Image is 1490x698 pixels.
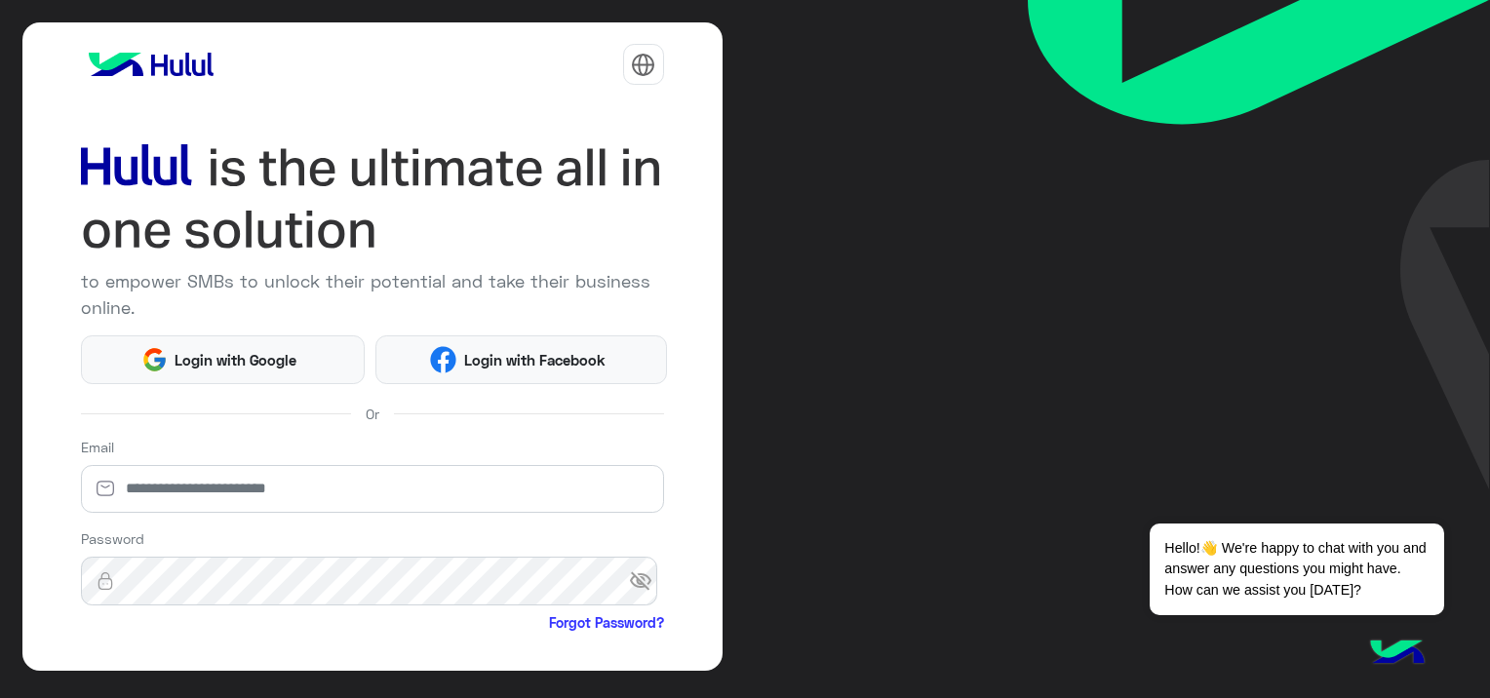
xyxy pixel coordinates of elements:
[168,349,304,371] span: Login with Google
[366,404,379,424] span: Or
[629,563,664,599] span: visibility_off
[81,479,130,498] img: email
[1363,620,1431,688] img: hulul-logo.png
[141,346,168,372] img: Google
[375,335,667,384] button: Login with Facebook
[631,53,655,77] img: tab
[430,346,456,372] img: Facebook
[81,136,664,261] img: hululLoginTitle_EN.svg
[81,335,366,384] button: Login with Google
[81,45,221,84] img: logo
[456,349,612,371] span: Login with Facebook
[1150,523,1443,615] span: Hello!👋 We're happy to chat with you and answer any questions you might have. How can we assist y...
[549,612,664,633] a: Forgot Password?
[81,268,664,321] p: to empower SMBs to unlock their potential and take their business online.
[81,571,130,591] img: lock
[81,528,144,549] label: Password
[81,437,114,457] label: Email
